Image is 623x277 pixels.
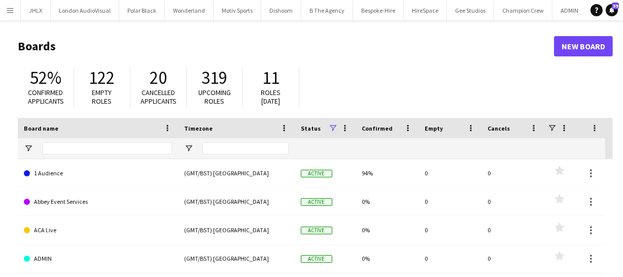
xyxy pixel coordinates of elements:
[24,188,172,216] a: Abbey Event Services
[362,125,393,132] span: Confirmed
[481,244,544,272] div: 0
[202,142,289,155] input: Timezone Filter Input
[419,159,481,187] div: 0
[419,216,481,244] div: 0
[150,67,167,89] span: 20
[21,1,51,20] button: JHLX
[24,125,58,132] span: Board name
[178,244,295,272] div: (GMT/BST) [GEOGRAPHIC_DATA]
[356,244,419,272] div: 0%
[419,244,481,272] div: 0
[28,88,64,106] span: Confirmed applicants
[178,216,295,244] div: (GMT/BST) [GEOGRAPHIC_DATA]
[612,3,619,9] span: 59
[356,159,419,187] div: 94%
[301,170,332,177] span: Active
[301,255,332,263] span: Active
[606,4,618,16] a: 59
[481,216,544,244] div: 0
[488,125,510,132] span: Cancels
[301,198,332,206] span: Active
[214,1,261,20] button: Motiv Sports
[419,188,481,216] div: 0
[353,1,404,20] button: Bespoke-Hire
[261,88,281,106] span: Roles [DATE]
[89,67,115,89] span: 122
[165,1,214,20] button: Wonderland
[356,216,419,244] div: 0%
[24,244,172,273] a: ADMIN
[24,144,33,153] button: Open Filter Menu
[184,125,213,132] span: Timezone
[24,216,172,244] a: ACA Live
[178,188,295,216] div: (GMT/BST) [GEOGRAPHIC_DATA]
[261,1,301,20] button: Dishoom
[18,39,554,54] h1: Boards
[481,188,544,216] div: 0
[404,1,447,20] button: HireSpace
[301,125,321,132] span: Status
[141,88,177,106] span: Cancelled applicants
[552,1,587,20] button: ADMIN
[42,142,172,155] input: Board name Filter Input
[447,1,494,20] button: Gee Studios
[356,188,419,216] div: 0%
[178,159,295,187] div: (GMT/BST) [GEOGRAPHIC_DATA]
[184,144,193,153] button: Open Filter Menu
[119,1,165,20] button: Polar Black
[30,67,61,89] span: 52%
[198,88,231,106] span: Upcoming roles
[202,67,228,89] span: 319
[51,1,119,20] button: London AudioVisual
[24,159,172,188] a: 1 Audience
[554,36,613,56] a: New Board
[301,1,353,20] button: B The Agency
[481,159,544,187] div: 0
[262,67,280,89] span: 11
[494,1,552,20] button: Champion Crew
[425,125,443,132] span: Empty
[301,227,332,234] span: Active
[92,88,112,106] span: Empty roles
